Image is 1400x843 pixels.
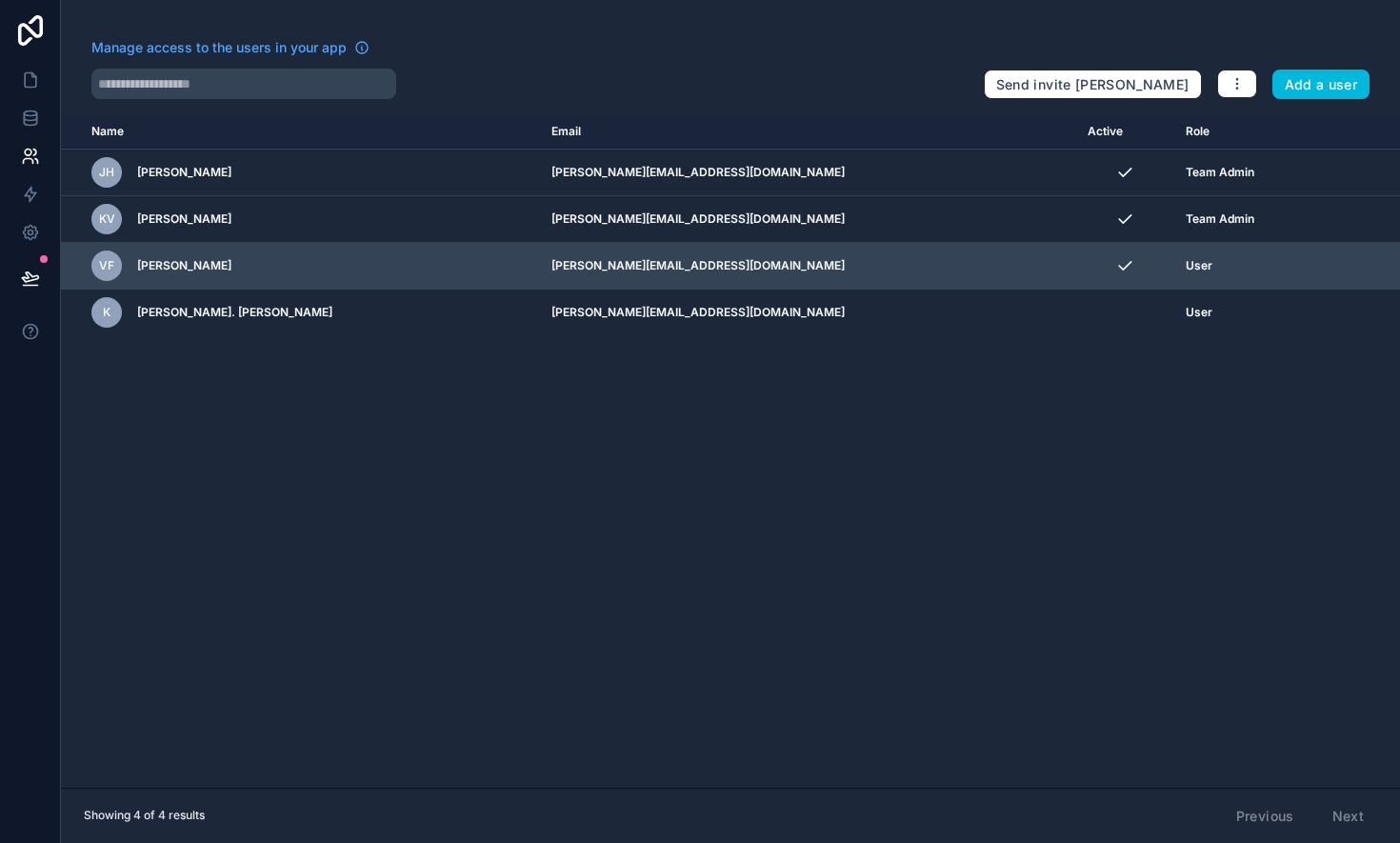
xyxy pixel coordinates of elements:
[137,258,231,273] span: [PERSON_NAME]
[540,243,1075,290] td: [PERSON_NAME][EMAIL_ADDRESS][DOMAIN_NAME]
[61,114,1400,788] div: scrollable content
[84,808,205,823] span: Showing 4 of 4 results
[1076,114,1174,150] th: Active
[984,70,1202,100] button: Send invite [PERSON_NAME]
[91,38,347,57] span: Manage access to the users in your app
[1272,70,1370,100] button: Add a user
[1174,114,1330,150] th: Role
[137,165,231,180] span: [PERSON_NAME]
[61,114,540,150] th: Name
[91,38,370,57] a: Manage access to the users in your app
[1186,305,1212,320] span: User
[540,196,1075,243] td: [PERSON_NAME][EMAIL_ADDRESS][DOMAIN_NAME]
[103,305,110,320] span: K
[1186,258,1212,273] span: User
[99,211,115,227] span: KV
[540,150,1075,196] td: [PERSON_NAME][EMAIL_ADDRESS][DOMAIN_NAME]
[99,165,114,180] span: JH
[137,305,332,320] span: [PERSON_NAME]. [PERSON_NAME]
[1186,165,1254,180] span: Team Admin
[540,290,1075,336] td: [PERSON_NAME][EMAIL_ADDRESS][DOMAIN_NAME]
[540,114,1075,150] th: Email
[1186,211,1254,227] span: Team Admin
[99,258,114,273] span: VF
[137,211,231,227] span: [PERSON_NAME]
